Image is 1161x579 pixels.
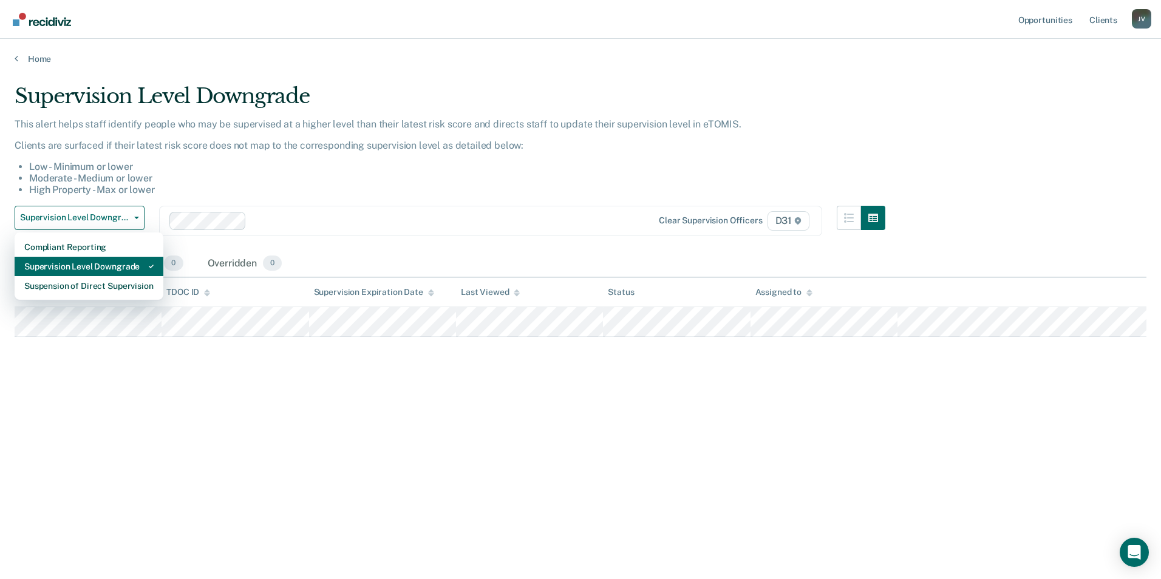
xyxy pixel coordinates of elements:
a: Home [15,53,1146,64]
div: Last Viewed [461,287,520,297]
div: Overridden0 [205,251,285,277]
li: Moderate - Medium or lower [29,172,885,184]
button: Supervision Level Downgrade [15,206,145,230]
div: Suspension of Direct Supervision [24,276,154,296]
div: Status [608,287,634,297]
img: Recidiviz [13,13,71,26]
div: Supervision Level Downgrade [24,257,154,276]
div: Supervision Level Downgrade [15,84,885,118]
span: Supervision Level Downgrade [20,212,129,223]
p: This alert helps staff identify people who may be supervised at a higher level than their latest ... [15,118,885,130]
p: Clients are surfaced if their latest risk score does not map to the corresponding supervision lev... [15,140,885,151]
div: Compliant Reporting [24,237,154,257]
span: 0 [263,256,282,271]
div: Clear supervision officers [659,215,762,226]
span: D31 [768,211,809,231]
div: Supervision Expiration Date [314,287,434,297]
div: J V [1132,9,1151,29]
div: TDOC ID [166,287,210,297]
div: Assigned to [755,287,812,297]
li: High Property - Max or lower [29,184,885,195]
button: Profile dropdown button [1132,9,1151,29]
div: Open Intercom Messenger [1120,538,1149,567]
li: Low - Minimum or lower [29,161,885,172]
span: 0 [164,256,183,271]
